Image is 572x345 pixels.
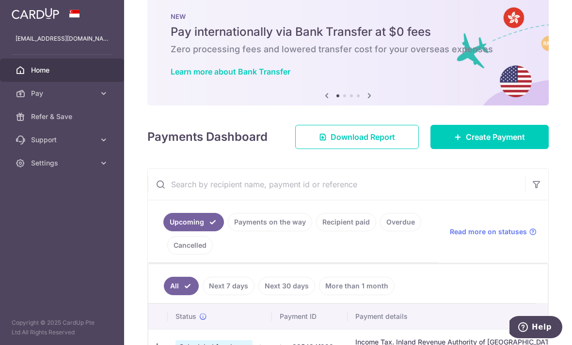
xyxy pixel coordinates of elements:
a: Next 30 days [258,277,315,295]
a: Learn more about Bank Transfer [171,67,290,76]
span: Status [175,312,196,321]
a: Overdue [380,213,421,231]
iframe: Opens a widget where you can find more information [509,316,562,340]
a: Cancelled [167,236,213,255]
span: Pay [31,89,95,98]
img: CardUp [12,8,59,19]
span: Read more on statuses [450,227,527,237]
th: Payment ID [272,304,348,329]
h4: Payments Dashboard [147,128,268,146]
a: Read more on statuses [450,227,537,237]
span: Settings [31,158,95,168]
a: Upcoming [163,213,224,231]
span: Home [31,65,95,75]
a: Next 7 days [203,277,254,295]
h5: Pay internationally via Bank Transfer at $0 fees [171,24,525,40]
span: Refer & Save [31,112,95,121]
th: Payment details [348,304,564,329]
a: More than 1 month [319,277,395,295]
h6: Zero processing fees and lowered transfer cost for your overseas expenses [171,44,525,55]
a: All [164,277,199,295]
input: Search by recipient name, payment id or reference [148,169,525,200]
span: Download Report [331,131,395,143]
a: Recipient paid [316,213,376,231]
a: Payments on the way [228,213,312,231]
span: Support [31,135,95,145]
p: NEW [171,13,525,20]
a: Download Report [295,125,419,149]
a: Create Payment [430,125,549,149]
span: Create Payment [466,131,525,143]
p: [EMAIL_ADDRESS][DOMAIN_NAME] [16,34,109,44]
